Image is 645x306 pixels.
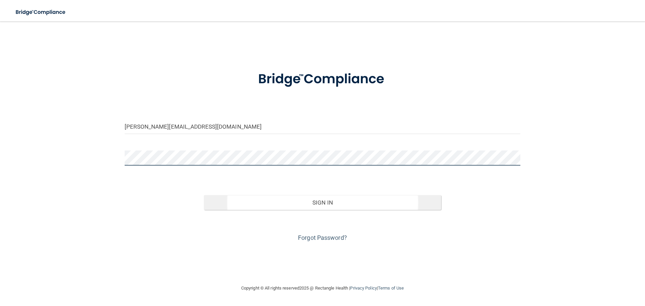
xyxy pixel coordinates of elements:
[378,286,404,291] a: Terms of Use
[10,5,72,19] img: bridge_compliance_login_screen.278c3ca4.svg
[125,119,520,134] input: Email
[200,277,445,299] div: Copyright © All rights reserved 2025 @ Rectangle Health | |
[350,286,377,291] a: Privacy Policy
[244,62,401,97] img: bridge_compliance_login_screen.278c3ca4.svg
[298,234,347,241] a: Forgot Password?
[204,195,441,210] button: Sign In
